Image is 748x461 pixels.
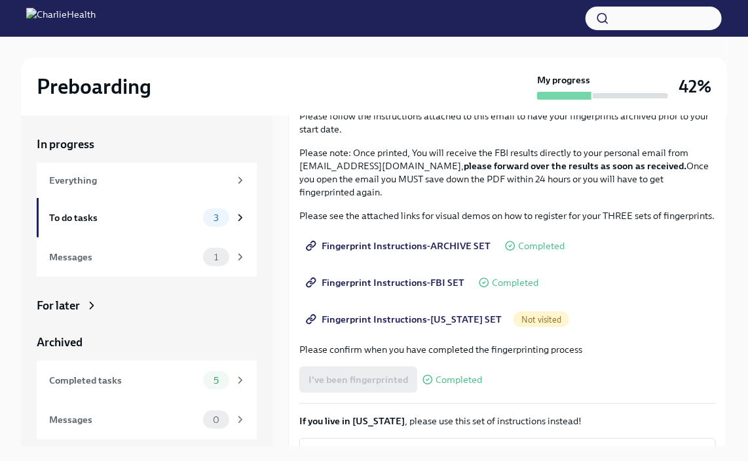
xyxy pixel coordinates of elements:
[299,414,716,428] p: , please use this set of instructions instead!
[37,198,257,237] a: To do tasks3
[49,210,198,225] div: To do tasks
[309,313,502,326] span: Fingerprint Instructions-[US_STATE] SET
[206,252,226,262] span: 1
[37,400,257,439] a: Messages0
[492,278,538,288] span: Completed
[49,373,198,388] div: Completed tasks
[49,173,229,188] div: Everything
[537,73,590,87] strong: My progress
[37,334,257,350] a: Archived
[26,8,96,29] img: CharlieHealth
[49,412,198,427] div: Messages
[37,73,151,100] h2: Preboarding
[679,75,711,98] h3: 42%
[37,136,257,152] a: In progress
[206,376,227,386] span: 5
[299,233,500,259] a: Fingerprint Instructions-ARCHIVE SET
[309,239,491,252] span: Fingerprint Instructions-ARCHIVE SET
[49,250,198,264] div: Messages
[309,276,464,289] span: Fingerprint Instructions-FBI SET
[299,306,511,332] a: Fingerprint Instructions-[US_STATE] SET
[518,241,565,251] span: Completed
[299,209,716,222] p: Please see the attached links for visual demos on how to register for your THREE sets of fingerpr...
[514,315,569,325] span: Not visited
[205,415,227,425] span: 0
[299,415,405,427] strong: If you live in [US_STATE]
[299,343,716,356] p: Please confirm when you have completed the fingerprinting process
[37,298,257,313] a: For later
[206,213,227,223] span: 3
[299,110,716,136] p: Please follow the instructions attached to this email to have your fingerprints archived prior to...
[37,237,257,277] a: Messages1
[436,375,482,385] span: Completed
[37,163,257,198] a: Everything
[464,160,686,172] strong: please forward over the results as soon as received.
[37,298,80,313] div: For later
[37,361,257,400] a: Completed tasks5
[299,146,716,199] p: Please note: Once printed, You will receive the FBI results directly to your personal email from ...
[299,270,474,296] a: Fingerprint Instructions-FBI SET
